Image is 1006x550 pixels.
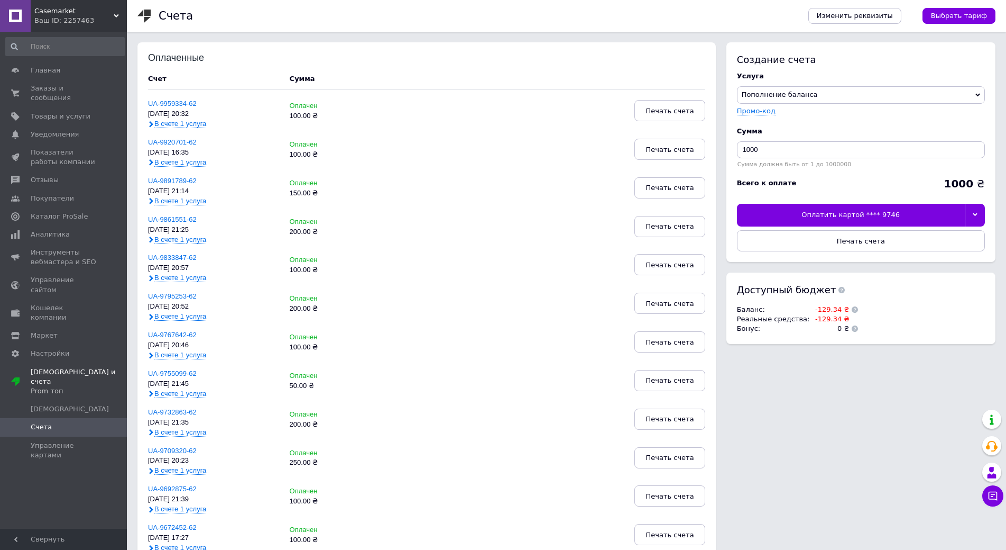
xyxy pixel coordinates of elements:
[809,314,849,324] td: -129.34 ₴
[634,524,705,545] button: Печать счета
[31,404,109,414] span: [DEMOGRAPHIC_DATA]
[922,8,995,24] a: Выбрать тариф
[737,305,810,314] td: Баланс :
[148,457,279,465] div: [DATE] 20:23
[809,305,849,314] td: -129.34 ₴
[837,237,885,245] span: Печать счета
[737,107,776,115] label: Промо-код
[290,295,379,303] div: Оплачен
[290,488,379,495] div: Оплачен
[154,505,206,513] span: В счете 1 услуга
[645,376,694,384] span: Печать счета
[31,112,90,121] span: Товары и услуги
[645,454,694,462] span: Печать счета
[148,534,279,542] div: [DATE] 17:27
[645,300,694,308] span: Печать счета
[290,372,379,380] div: Оплачен
[737,230,985,251] button: Печать счета
[290,256,379,264] div: Оплачен
[154,390,206,398] span: В счете 1 услуга
[148,215,197,223] a: UA-9861551-62
[148,447,197,455] a: UA-9709320-62
[31,175,59,185] span: Отзывы
[148,380,279,388] div: [DATE] 21:45
[31,66,60,75] span: Главная
[737,53,985,66] div: Создание счета
[31,303,98,322] span: Кошелек компании
[817,11,893,21] span: Изменить реквизиты
[290,228,379,236] div: 200.00 ₴
[634,177,705,199] button: Печать счета
[290,526,379,534] div: Оплачен
[148,292,197,300] a: UA-9795253-62
[645,107,694,115] span: Печать счета
[148,187,279,195] div: [DATE] 21:14
[31,441,98,460] span: Управление картами
[148,369,197,377] a: UA-9755099-62
[737,324,810,333] td: Бонус :
[634,331,705,353] button: Печать счета
[148,110,279,118] div: [DATE] 20:32
[148,485,197,493] a: UA-9692875-62
[154,428,206,437] span: В счете 1 услуга
[290,190,379,197] div: 150.00 ₴
[148,303,279,311] div: [DATE] 20:52
[148,419,279,427] div: [DATE] 21:35
[944,178,985,189] div: ₴
[290,421,379,429] div: 200.00 ₴
[290,266,379,274] div: 100.00 ₴
[290,333,379,341] div: Оплачен
[645,261,694,269] span: Печать счета
[737,141,985,158] input: Введите сумму
[290,411,379,419] div: Оплачен
[31,230,70,239] span: Аналитика
[148,495,279,503] div: [DATE] 21:39
[148,226,279,234] div: [DATE] 21:25
[931,11,987,21] span: Выбрать тариф
[31,248,98,267] span: Инструменты вебмастера и SEO
[634,139,705,160] button: Печать счета
[742,91,818,98] span: Пополнение баланса
[34,16,127,25] div: Ваш ID: 2257463
[982,485,1003,507] button: Чат с покупателем
[290,344,379,351] div: 100.00 ₴
[148,177,197,185] a: UA-9891789-62
[634,254,705,275] button: Печать счета
[290,112,379,120] div: 100.00 ₴
[31,148,98,167] span: Показатели работы компании
[31,194,74,203] span: Покупатели
[154,197,206,205] span: В счете 1 услуга
[148,53,217,64] div: Оплаченные
[154,466,206,475] span: В счете 1 услуга
[159,10,193,22] h1: Счета
[31,275,98,294] span: Управление сайтом
[31,349,69,358] span: Настройки
[290,102,379,110] div: Оплачен
[634,293,705,314] button: Печать счета
[5,37,125,56] input: Поиск
[737,204,965,226] div: Оплатить картой **** 9746
[31,84,98,103] span: Заказы и сообщения
[290,305,379,313] div: 200.00 ₴
[809,324,849,333] td: 0 ₴
[154,274,206,282] span: В счете 1 услуга
[645,338,694,346] span: Печать счета
[290,179,379,187] div: Оплачен
[34,6,114,16] span: Casemarket
[148,254,197,262] a: UA-9833847-62
[634,216,705,237] button: Печать счета
[154,312,206,321] span: В счете 1 услуга
[154,351,206,359] span: В счете 1 услуга
[808,8,901,24] a: Изменить реквизиты
[148,149,279,157] div: [DATE] 16:35
[737,127,985,136] div: Сумма
[148,341,279,349] div: [DATE] 20:46
[290,382,379,390] div: 50.00 ₴
[290,536,379,544] div: 100.00 ₴
[737,314,810,324] td: Реальные средства :
[31,331,58,340] span: Маркет
[31,386,127,396] div: Prom топ
[31,367,127,396] span: [DEMOGRAPHIC_DATA] и счета
[148,331,197,339] a: UA-9767642-62
[737,71,985,81] div: Услуга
